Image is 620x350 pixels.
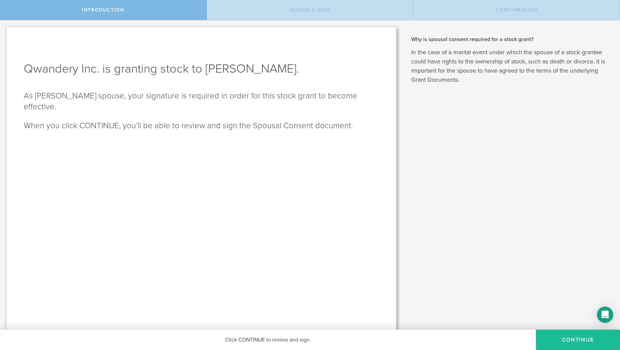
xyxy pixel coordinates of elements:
span: Introduction [82,7,124,13]
p: When you click CONTINUE, you’ll be able to review and sign the Spousal Consent document. [24,120,379,131]
span: Confirmation [496,7,538,13]
div: Open Intercom Messenger [597,307,613,323]
button: CONTINUE [536,330,620,350]
p: In the case of a marital event under which the spouse of a stock grantee could have rights to the... [411,48,610,84]
span: Review & Sign [289,7,331,13]
h1: Qwandery Inc. is granting stock to [PERSON_NAME]. [24,61,379,77]
h2: Why is spousal consent required for a stock grant? [411,36,610,43]
p: As [PERSON_NAME] spouse, your signature is required in order for this stock grant to become effec... [24,91,379,112]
